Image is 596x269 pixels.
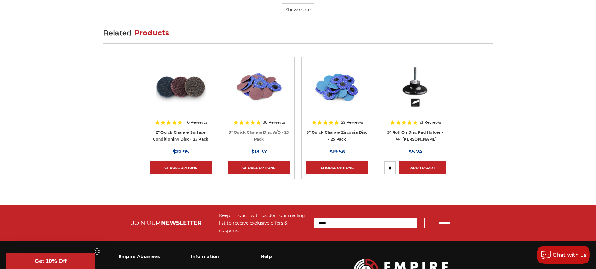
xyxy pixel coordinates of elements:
span: $18.37 [251,149,267,155]
span: 22 Reviews [341,120,363,124]
span: NEWSLETTER [161,220,201,226]
span: Get 10% Off [35,258,67,264]
a: 3-inch aluminum oxide quick change sanding discs for sanding and deburring [228,62,290,121]
button: Close teaser [94,248,100,255]
a: Choose Options [306,161,368,174]
a: Choose Options [150,161,212,174]
span: 46 Reviews [184,120,207,124]
h3: Help [261,250,303,263]
button: Chat with us [537,246,590,264]
div: Get 10% OffClose teaser [6,253,95,269]
span: JOIN OUR [131,220,160,226]
a: Set of 3-inch Metalworking Discs in 80 Grit, quick-change Zirconia abrasive by Empire Abrasives, ... [306,62,368,121]
span: $22.95 [173,149,189,155]
a: 3" Quick Change Disc A/O - 25 Pack [229,130,289,142]
img: 3-inch aluminum oxide quick change sanding discs for sanding and deburring [234,62,284,112]
span: Chat with us [553,252,587,258]
img: 3" Roll On Disc Pad Holder - 1/4" Shank [390,62,441,112]
h3: Information [191,250,230,263]
img: Black Hawk Abrasives 2 inch quick change disc for surface preparation on metals [156,62,206,112]
a: 3" Roll On Disc Pad Holder - 1/4" [PERSON_NAME] [387,130,443,142]
a: Black Hawk Abrasives 2 inch quick change disc for surface preparation on metals [150,62,212,121]
span: Products [134,28,169,37]
span: $19.56 [329,149,345,155]
span: 38 Reviews [263,120,285,124]
span: $5.24 [409,149,422,155]
a: 3" Quick Change Zirconia Disc - 25 Pack [307,130,367,142]
div: Keep in touch with us! Join our mailing list to receive exclusive offers & coupons. [219,212,308,234]
a: 3" Roll On Disc Pad Holder - 1/4" Shank [384,62,446,121]
span: 21 Reviews [420,120,441,124]
button: Show more [282,3,314,16]
a: Choose Options [228,161,290,174]
a: Add to Cart [399,161,446,174]
span: Show more [285,7,311,13]
h3: Empire Abrasives [119,250,160,263]
a: 2" Quick Change Surface Conditioning Disc - 25 Pack [153,130,209,142]
img: Set of 3-inch Metalworking Discs in 80 Grit, quick-change Zirconia abrasive by Empire Abrasives, ... [312,62,362,112]
span: Related [103,28,132,37]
